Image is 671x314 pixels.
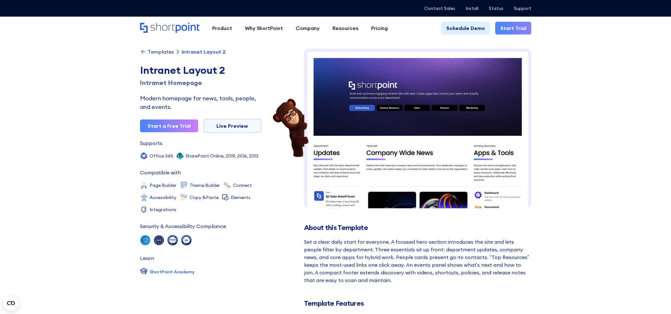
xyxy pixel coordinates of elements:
[148,49,174,54] div: Templates
[140,49,174,55] a: Templates
[206,22,238,34] a: Product
[140,78,261,88] h1: Intranet Homepage
[495,22,531,34] a: Start Trial
[140,224,226,229] div: Security & Accessibility Compliance
[424,6,455,11] a: Contact Sales
[371,24,388,32] div: Pricing
[140,141,162,146] div: Supports
[140,256,154,261] div: Learn
[190,183,220,188] div: Theme Builder
[304,299,531,307] h2: Template Features
[332,24,358,32] div: Resources
[296,24,320,32] div: Company
[150,269,195,275] div: ShortPoint Academy
[185,154,259,158] div: SharePoint Online, 2019, 2016, 2013
[238,22,289,34] a: Why ShortPoint
[182,49,226,54] div: Intranet Layout 2
[150,207,176,212] div: Integrations
[140,267,195,277] a: ShortPoint Academy
[140,23,199,34] a: Home
[441,22,490,34] a: Schedule Demo
[465,6,479,11] a: Install
[3,295,19,311] button: Open CMP widget
[150,154,173,158] div: Office 365
[365,22,394,34] a: Pricing
[212,24,232,32] div: Product
[140,94,261,111] div: Modern homepage for news, tools, people, and events.
[150,183,176,188] div: Page Builder
[304,224,531,232] h2: About this Template
[289,22,326,34] a: Company
[140,235,150,245] img: soc 2
[140,63,261,78] div: Intranet Layout 2
[190,195,219,200] div: Copy &Paste
[326,22,365,34] a: Resources
[245,24,283,32] div: Why ShortPoint
[231,195,251,200] div: Elements
[489,6,503,11] a: Status
[150,195,176,200] div: Accessibility
[514,6,531,11] a: Support
[203,119,261,133] a: Live Preview
[140,170,181,175] div: Compatible with
[639,283,671,314] iframe: Chat Widget
[304,238,531,284] div: Set a clear daily start for everyone. A focused hero section introduces the site and lets people ...
[140,119,198,132] a: Start a Free Trial
[233,183,252,188] div: Connect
